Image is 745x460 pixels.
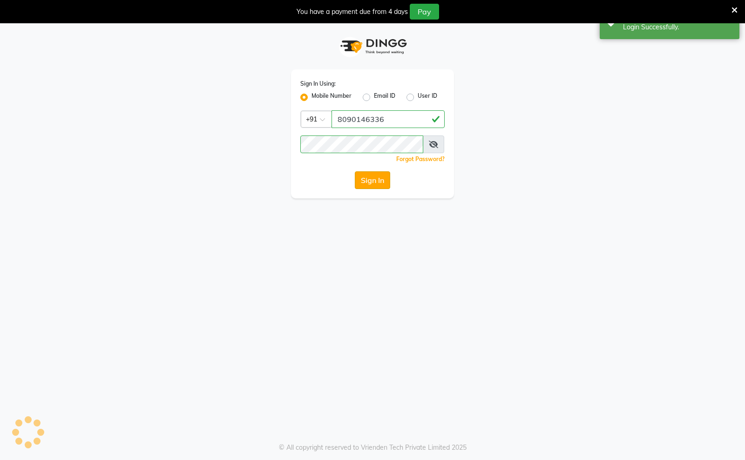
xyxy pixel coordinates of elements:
[312,92,352,103] label: Mobile Number
[355,171,390,189] button: Sign In
[374,92,395,103] label: Email ID
[623,22,732,32] div: Login Successfully.
[410,4,439,20] button: Pay
[300,135,423,153] input: Username
[332,110,445,128] input: Username
[335,33,410,60] img: logo1.svg
[300,80,336,88] label: Sign In Using:
[396,156,445,162] a: Forgot Password?
[418,92,437,103] label: User ID
[297,7,408,17] div: You have a payment due from 4 days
